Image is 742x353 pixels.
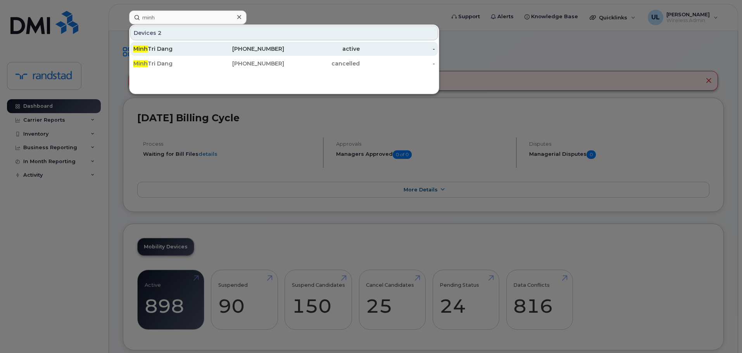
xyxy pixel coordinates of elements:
[130,26,438,40] div: Devices
[284,60,360,67] div: cancelled
[133,60,148,67] span: Minh
[133,60,209,67] div: Tri Dang
[209,45,285,53] div: [PHONE_NUMBER]
[133,45,148,52] span: Minh
[133,45,209,53] div: Tri Dang
[284,45,360,53] div: active
[360,60,435,67] div: -
[130,42,438,56] a: MinhTri Dang[PHONE_NUMBER]active-
[158,29,162,37] span: 2
[360,45,435,53] div: -
[209,60,285,67] div: [PHONE_NUMBER]
[130,57,438,71] a: MinhTri Dang[PHONE_NUMBER]cancelled-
